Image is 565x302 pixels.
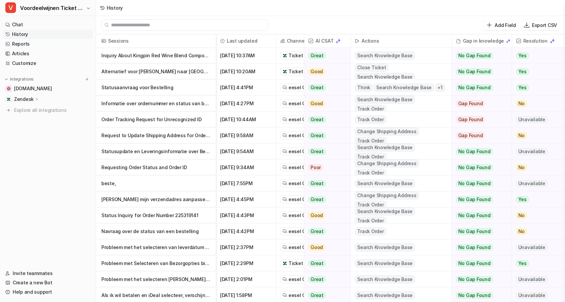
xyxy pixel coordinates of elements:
span: Unavailable [516,180,548,187]
img: menu_add.svg [85,77,89,82]
a: Create a new Bot [3,278,93,287]
span: V [5,2,16,13]
span: Search Knowledge Base [355,207,415,215]
span: Explore all integrations [14,105,90,116]
span: [DATE] 4:42PM [219,223,273,239]
span: Change Shipping Address [355,191,419,199]
p: Add Field [495,22,516,29]
span: Great [308,228,326,235]
img: zendesk [282,261,287,266]
span: No Gap Found [456,228,493,235]
span: Good [308,68,325,75]
span: Search Knowledge Base [355,96,415,104]
img: eeselChat [282,181,287,186]
span: No [516,100,527,107]
span: Yes [516,84,529,91]
button: Good [304,239,347,255]
a: Help and support [3,287,93,297]
span: Last updated [219,34,273,48]
a: www.voordeelwijnen.nl[DOMAIN_NAME] [3,84,93,93]
div: History [107,4,123,11]
span: Unavailable [516,276,548,283]
button: Great [304,144,347,159]
span: No Gap Found [456,244,493,251]
img: Zendesk [7,97,11,101]
p: Zendesk [14,96,34,103]
p: Integrations [10,77,34,82]
span: eesel Chat [289,244,313,251]
button: Good [304,207,347,223]
span: eesel Chat [289,148,313,155]
img: eeselChat [282,133,287,138]
span: [DATE] 4:41PM [219,80,273,96]
span: Search Knowledge Base [355,275,415,283]
span: No [516,164,527,171]
p: Status Inquiry for Order Number 225319141 [101,207,210,223]
span: Search Knowledge Base [355,73,415,81]
p: beste, [101,175,210,191]
span: [DATE] 9:54AM [219,144,273,159]
span: [DATE] 10:20AM [219,64,273,80]
span: No [516,228,527,235]
span: Search Knowledge Base [355,144,415,151]
a: Ticket #120971 [282,52,324,59]
button: Great [304,191,347,207]
span: Yes [516,52,529,59]
button: No Gap Found [452,207,507,223]
span: Track Order [355,217,386,225]
img: eeselChat [282,229,287,234]
span: Good [308,100,325,107]
span: eesel Chat [289,180,313,187]
button: No Gap Found [452,255,507,271]
img: eeselChat [282,85,287,90]
a: Explore all integrations [3,106,93,115]
p: Alternatief voor [PERSON_NAME] naar [GEOGRAPHIC_DATA] via Partnerwinkel [101,64,210,80]
span: Yes [516,196,529,203]
a: Chat [3,20,93,29]
a: Ticket #120968 [282,68,325,75]
span: Good [308,212,325,219]
a: Customize [3,59,93,68]
button: No Gap Found [452,239,507,255]
img: eeselChat [282,117,287,122]
span: Gap Found [456,132,485,139]
a: Invite teammates [3,269,93,278]
button: Integrations [3,76,36,83]
h2: Actions [362,34,379,48]
button: Great [304,80,347,96]
img: eeselChat [282,149,287,154]
span: Great [308,52,326,59]
button: Export CSV [521,20,560,30]
img: zendesk [282,69,287,74]
a: eesel Chat [282,276,309,283]
span: Track Order [355,169,386,177]
span: Search Knowledge Base [355,52,415,60]
span: Great [308,84,326,91]
p: Inquiry About Kingpin Red Wine Blend Composition and Discount Eligibility [101,48,210,64]
img: expand menu [4,77,9,82]
p: Probleem met het selecteren van leverdatum tijdens bestelproces [101,239,210,255]
img: eeselChat [282,101,287,106]
a: eesel Chat [282,116,309,123]
span: No Gap Found [456,292,493,299]
p: Request to Update Shipping Address for Order #225594437 [101,128,210,144]
span: No [516,212,527,219]
span: Channel [279,34,301,48]
button: No Gap Found [452,64,507,80]
span: eesel Chat [289,132,313,139]
span: No Gap Found [456,260,493,267]
p: Navraag over de status van een bestelling [101,223,210,239]
p: Statusupdate en Leveringsinformatie over Bestelling 225567504 [101,144,210,159]
a: eesel Chat [282,100,309,107]
span: Great [308,180,326,187]
button: Great [304,48,347,64]
img: eeselChat [282,197,287,202]
span: [DATE] 2:01PM [219,271,273,287]
span: [DATE] 7:55PM [219,175,273,191]
a: eesel Chat [282,132,309,139]
a: eesel Chat [282,196,309,203]
a: eesel Chat [282,148,309,155]
a: eesel Chat [282,84,309,91]
span: Yes [516,260,529,267]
